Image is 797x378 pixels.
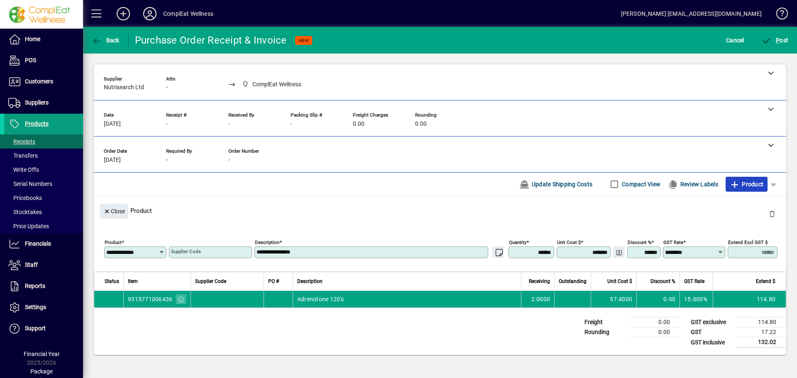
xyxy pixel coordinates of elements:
[24,351,60,357] span: Financial Year
[668,178,718,191] span: Review Labels
[762,210,782,217] app-page-header-button: Delete
[83,33,129,48] app-page-header-button: Back
[620,180,660,188] label: Compact View
[25,283,45,289] span: Reports
[228,121,230,127] span: -
[4,297,83,318] a: Settings
[728,239,768,245] mat-label: Extend excl GST $
[4,219,83,233] a: Price Updates
[8,152,38,159] span: Transfers
[4,276,83,297] a: Reports
[8,223,49,229] span: Price Updates
[680,291,713,307] td: 15.000%
[610,295,632,303] span: 57.4000
[4,134,83,149] a: Receipts
[25,261,38,268] span: Staff
[756,277,775,286] span: Extend $
[4,318,83,339] a: Support
[353,121,364,127] span: 0.00
[240,79,305,90] span: ComplEat Wellness
[4,50,83,71] a: POS
[25,36,40,42] span: Home
[730,178,763,191] span: Product
[684,277,704,286] span: GST Rate
[166,84,168,91] span: -
[100,204,128,219] button: Close
[736,317,786,327] td: 114.80
[228,157,230,163] span: -
[613,246,625,258] button: Change Price Levels
[128,277,138,286] span: Item
[580,327,630,337] td: Rounding
[8,195,42,201] span: Pricebooks
[519,178,592,191] span: Update Shipping Costs
[516,177,596,192] button: Update Shipping Costs
[25,240,51,247] span: Financials
[25,120,49,127] span: Products
[559,277,587,286] span: Outstanding
[580,317,630,327] td: Freight
[4,205,83,219] a: Stocktakes
[636,291,680,307] td: 0.00
[105,239,122,245] mat-label: Product
[103,205,125,218] span: Close
[4,93,83,113] a: Suppliers
[630,317,680,327] td: 0.00
[4,191,83,205] a: Pricebooks
[25,57,36,63] span: POS
[25,78,53,85] span: Customers
[4,234,83,254] a: Financials
[665,177,721,192] button: Review Labels
[776,37,780,44] span: P
[531,295,550,303] span: 2.0000
[105,277,119,286] span: Status
[529,277,550,286] span: Receiving
[25,325,46,332] span: Support
[4,177,83,191] a: Serial Numbers
[195,277,226,286] span: Supplier Code
[166,121,168,127] span: -
[268,277,279,286] span: PO #
[25,304,46,310] span: Settings
[687,337,736,348] td: GST inclusive
[298,38,309,43] span: NEW
[171,249,201,254] mat-label: Supplier Code
[762,37,789,44] span: ost
[4,71,83,92] a: Customers
[724,33,746,48] button: Cancel
[110,6,137,21] button: Add
[736,337,786,348] td: 132.02
[30,368,53,375] span: Package
[8,166,39,173] span: Write Offs
[663,239,683,245] mat-label: GST rate
[607,277,632,286] span: Unit Cost $
[291,121,292,127] span: -
[687,327,736,337] td: GST
[762,204,782,224] button: Delete
[104,157,121,163] span: [DATE]
[630,327,680,337] td: 0.00
[98,207,130,215] app-page-header-button: Close
[760,33,791,48] button: Post
[135,34,287,47] div: Purchase Order Receipt & Invoice
[166,157,168,163] span: -
[252,80,301,89] span: ComplEat Wellness
[163,7,213,20] div: ComplEat Wellness
[4,163,83,177] a: Write Offs
[726,177,768,192] button: Product
[25,99,49,106] span: Suppliers
[726,34,744,47] span: Cancel
[90,33,122,48] button: Back
[650,277,675,286] span: Discount %
[104,121,121,127] span: [DATE]
[92,37,120,44] span: Back
[687,317,736,327] td: GST exclusive
[128,295,172,303] div: 9315771006436
[297,277,323,286] span: Description
[137,6,163,21] button: Profile
[255,239,279,245] mat-label: Description
[8,209,42,215] span: Stocktakes
[557,239,581,245] mat-label: Unit Cost $
[104,84,144,91] span: Nutrisearch Ltd
[8,180,52,187] span: Serial Numbers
